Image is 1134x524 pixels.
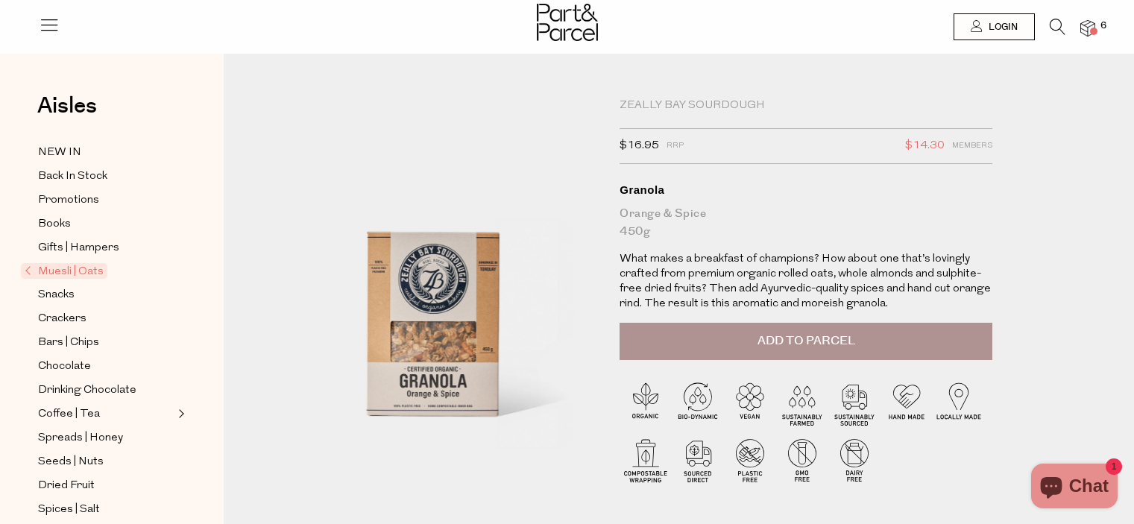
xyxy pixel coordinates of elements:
div: Zeally Bay Sourdough [620,98,992,113]
img: P_P-ICONS-Live_Bec_V11_Organic.svg [620,377,672,429]
img: P_P-ICONS-Live_Bec_V11_GMO_Free.svg [776,434,828,486]
img: P_P-ICONS-Live_Bec_V11_Vegan.svg [724,377,776,429]
div: Orange & Spice 450g [620,205,992,241]
img: P_P-ICONS-Live_Bec_V11_Plastic_Free.svg [724,434,776,486]
span: Aisles [37,89,97,122]
span: Bars | Chips [38,334,99,352]
img: P_P-ICONS-Live_Bec_V11_Locally_Made_2.svg [933,377,985,429]
span: Crackers [38,310,86,328]
span: Dried Fruit [38,477,95,495]
a: Books [38,215,174,233]
span: Gifts | Hampers [38,239,119,257]
a: Chocolate [38,357,174,376]
span: Promotions [38,192,99,209]
span: NEW IN [38,144,81,162]
a: Back In Stock [38,167,174,186]
p: What makes a breakfast of champions? How about one that’s lovingly crafted from premium organic r... [620,252,992,312]
img: Part&Parcel [537,4,598,41]
span: Snacks [38,286,75,304]
a: NEW IN [38,143,174,162]
a: 6 [1080,20,1095,36]
img: P_P-ICONS-Live_Bec_V11_Sustainable_Sourced.svg [828,377,881,429]
span: Muesli | Oats [21,263,107,279]
img: P_P-ICONS-Live_Bec_V11_Sustainable_Farmed.svg [776,377,828,429]
span: Seeds | Nuts [38,453,104,471]
span: Drinking Chocolate [38,382,136,400]
img: P_P-ICONS-Live_Bec_V11_Handmade.svg [881,377,933,429]
span: Members [952,136,992,156]
span: Spices | Salt [38,501,100,519]
img: P_P-ICONS-Live_Bec_V11_Bio-Dynamic.svg [672,377,724,429]
inbox-online-store-chat: Shopify online store chat [1027,464,1122,512]
span: $16.95 [620,136,659,156]
img: P_P-ICONS-Live_Bec_V11_Compostable_Wrapping.svg [620,434,672,486]
img: P_P-ICONS-Live_Bec_V11_Dairy_Free.svg [828,434,881,486]
span: $14.30 [905,136,945,156]
span: Chocolate [38,358,91,376]
a: Crackers [38,309,174,328]
a: Coffee | Tea [38,405,174,423]
a: Login [954,13,1035,40]
span: 6 [1097,19,1110,33]
div: Granola [620,183,992,198]
img: P_P-ICONS-Live_Bec_V11_Sourced_Direct.svg [672,434,724,486]
span: Add to Parcel [757,332,855,350]
button: Add to Parcel [620,323,992,360]
a: Promotions [38,191,174,209]
a: Spreads | Honey [38,429,174,447]
span: RRP [667,136,684,156]
a: Seeds | Nuts [38,452,174,471]
a: Gifts | Hampers [38,239,174,257]
span: Login [985,21,1018,34]
a: Drinking Chocolate [38,381,174,400]
a: Snacks [38,285,174,304]
a: Bars | Chips [38,333,174,352]
button: Expand/Collapse Coffee | Tea [174,405,185,423]
a: Spices | Salt [38,500,174,519]
span: Back In Stock [38,168,107,186]
a: Dried Fruit [38,476,174,495]
a: Aisles [37,95,97,132]
span: Coffee | Tea [38,405,100,423]
span: Books [38,215,71,233]
a: Muesli | Oats [25,262,174,280]
span: Spreads | Honey [38,429,123,447]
